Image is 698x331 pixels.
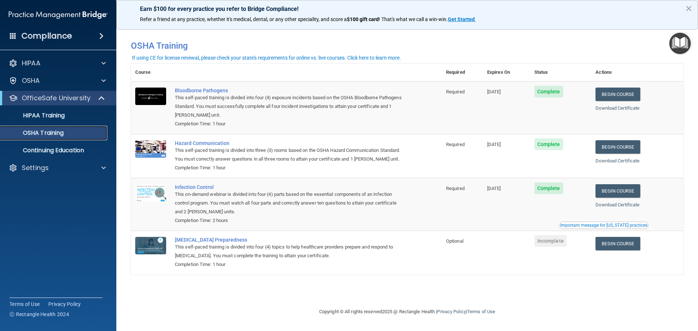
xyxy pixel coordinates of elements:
[5,129,64,137] p: OSHA Training
[9,76,106,85] a: OSHA
[175,164,405,172] div: Completion Time: 1 hour
[487,142,501,147] span: [DATE]
[5,112,65,119] p: HIPAA Training
[595,202,639,207] a: Download Certificate
[446,89,465,94] span: Required
[175,260,405,269] div: Completion Time: 1 hour
[559,222,649,229] button: Read this if you are a dental practitioner in the state of CA
[595,184,640,198] a: Begin Course
[5,147,104,154] p: Continuing Education
[131,54,402,61] button: If using CE for license renewal, please check your state's requirements for online vs. live cours...
[347,16,379,22] strong: $100 gift card
[9,8,108,22] img: PMB logo
[22,164,49,172] p: Settings
[48,300,81,308] a: Privacy Policy
[9,164,106,172] a: Settings
[175,140,405,146] a: Hazard Communication
[595,88,640,101] a: Begin Course
[467,309,495,314] a: Terms of Use
[595,158,639,164] a: Download Certificate
[669,33,691,54] button: Open Resource Center
[446,186,465,191] span: Required
[9,311,69,318] span: Ⓒ Rectangle Health 2024
[175,237,405,243] a: [MEDICAL_DATA] Preparedness
[595,140,640,154] a: Begin Course
[685,3,692,14] button: Close
[487,186,501,191] span: [DATE]
[446,238,464,244] span: Optional
[534,138,563,150] span: Complete
[22,59,40,68] p: HIPAA
[534,182,563,194] span: Complete
[175,88,405,93] a: Bloodborne Pathogens
[175,216,405,225] div: Completion Time: 2 hours
[9,59,106,68] a: HIPAA
[591,64,683,81] th: Actions
[175,120,405,128] div: Completion Time: 1 hour
[131,64,171,81] th: Course
[175,243,405,260] div: This self-paced training is divided into four (4) topics to help healthcare providers prepare and...
[379,16,448,22] span: ! That's what we call a win-win.
[442,64,483,81] th: Required
[21,31,72,41] h4: Compliance
[446,142,465,147] span: Required
[175,93,405,120] div: This self-paced training is divided into four (4) exposure incidents based on the OSHA Bloodborne...
[132,55,401,60] div: If using CE for license renewal, please check your state's requirements for online vs. live cours...
[448,16,475,22] strong: Get Started
[22,76,40,85] p: OSHA
[534,235,567,247] span: Incomplete
[487,89,501,94] span: [DATE]
[595,237,640,250] a: Begin Course
[175,190,405,216] div: This on-demand webinar is divided into four (4) parts based on the essential components of an inf...
[483,64,530,81] th: Expires On
[131,41,683,51] h4: OSHA Training
[9,94,105,102] a: OfficeSafe University
[448,16,476,22] a: Get Started
[274,300,540,323] div: Copyright © All rights reserved 2025 @ Rectangle Health | |
[140,16,347,22] span: Refer a friend at any practice, whether it's medical, dental, or any other speciality, and score a
[9,300,40,308] a: Terms of Use
[22,94,91,102] p: OfficeSafe University
[560,223,647,227] div: Important message for [US_STATE] practices
[595,105,639,111] a: Download Certificate
[175,146,405,164] div: This self-paced training is divided into three (3) rooms based on the OSHA Hazard Communication S...
[175,184,405,190] a: Infection Control
[572,279,689,308] iframe: Drift Widget Chat Controller
[140,5,674,12] p: Earn $100 for every practice you refer to Bridge Compliance!
[530,64,591,81] th: Status
[437,309,466,314] a: Privacy Policy
[534,86,563,97] span: Complete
